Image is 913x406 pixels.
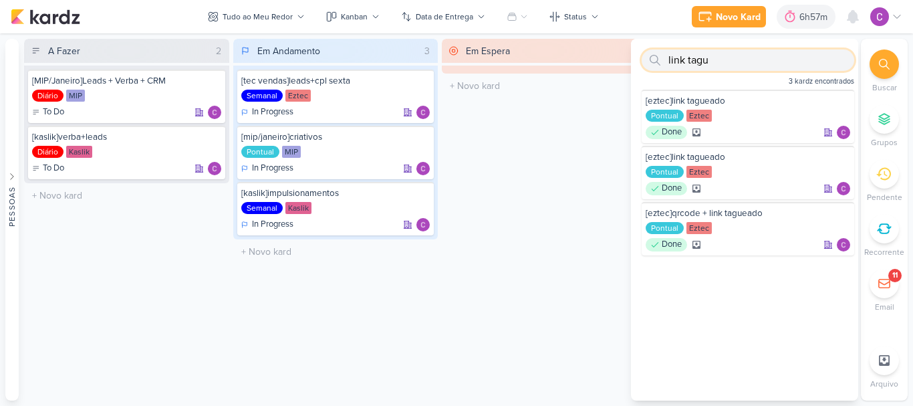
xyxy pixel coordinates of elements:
[241,90,283,102] div: Semanal
[892,270,898,281] div: 11
[32,106,64,119] div: To Do
[870,7,889,26] img: Carlos Lima
[662,238,682,251] p: Done
[241,131,430,143] div: [mip/janeiro]criativos
[837,182,850,195] div: Responsável: Carlos Lima
[646,238,687,251] div: Done
[43,162,64,175] p: To Do
[32,75,221,87] div: [MIP/Janeiro]Leads + Verba + CRM
[686,110,712,122] div: Eztec
[27,186,227,205] input: + Novo kard
[48,44,80,58] div: A Fazer
[875,301,894,313] p: Email
[208,162,221,175] img: Carlos Lima
[241,187,430,199] div: [kaslik]impulsionamentos
[419,44,435,58] div: 3
[208,106,221,119] img: Carlos Lima
[646,222,684,234] div: Pontual
[5,39,19,401] button: Pessoas
[32,146,63,158] div: Diário
[872,82,897,94] p: Buscar
[646,207,850,219] div: [eztec]qrcode + link tagueado
[252,218,293,231] p: In Progress
[628,44,644,58] div: 0
[799,10,831,24] div: 6h57m
[236,242,436,262] input: + Novo kard
[32,162,64,175] div: To Do
[716,10,761,24] div: Novo Kard
[692,128,700,136] div: Arquivado
[241,75,430,87] div: [tec vendas]leads+cpl sexta
[867,191,902,203] p: Pendente
[861,49,908,94] li: Ctrl + F
[6,186,18,226] div: Pessoas
[692,6,766,27] button: Novo Kard
[444,76,644,96] input: + Novo kard
[241,218,293,231] div: In Progress
[32,90,63,102] div: Diário
[646,182,687,195] div: Done
[864,246,904,258] p: Recorrente
[285,202,311,214] div: Kaslik
[662,126,682,139] p: Done
[466,44,510,58] div: Em Espera
[43,106,64,119] p: To Do
[241,146,279,158] div: Pontual
[241,202,283,214] div: Semanal
[646,95,850,107] div: [eztec]link tagueado
[416,162,430,175] img: Carlos Lima
[416,106,430,119] img: Carlos Lima
[837,182,850,195] img: Carlos Lima
[692,241,700,249] div: Arquivado
[837,238,850,251] div: Responsável: Carlos Lima
[208,162,221,175] div: Responsável: Carlos Lima
[285,90,311,102] div: Eztec
[871,136,898,148] p: Grupos
[686,166,712,178] div: Eztec
[66,146,92,158] div: Kaslik
[870,378,898,390] p: Arquivo
[837,126,850,139] img: Carlos Lima
[416,162,430,175] div: Responsável: Carlos Lima
[416,218,430,231] div: Responsável: Carlos Lima
[211,44,227,58] div: 2
[32,131,221,143] div: [kaslik]verba+leads
[282,146,301,158] div: MIP
[789,76,854,87] span: 3 kardz encontrados
[241,162,293,175] div: In Progress
[837,126,850,139] div: Responsável: Carlos Lima
[646,126,687,139] div: Done
[692,185,700,193] div: Arquivado
[11,9,80,25] img: kardz.app
[66,90,85,102] div: MIP
[416,218,430,231] img: Carlos Lima
[646,151,850,163] div: [eztec]link tagueado
[646,110,684,122] div: Pontual
[257,44,320,58] div: Em Andamento
[686,222,712,234] div: Eztec
[416,106,430,119] div: Responsável: Carlos Lima
[208,106,221,119] div: Responsável: Carlos Lima
[241,106,293,119] div: In Progress
[252,162,293,175] p: In Progress
[252,106,293,119] p: In Progress
[642,49,854,71] input: Busque por kardz
[646,166,684,178] div: Pontual
[662,182,682,195] p: Done
[837,238,850,251] img: Carlos Lima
